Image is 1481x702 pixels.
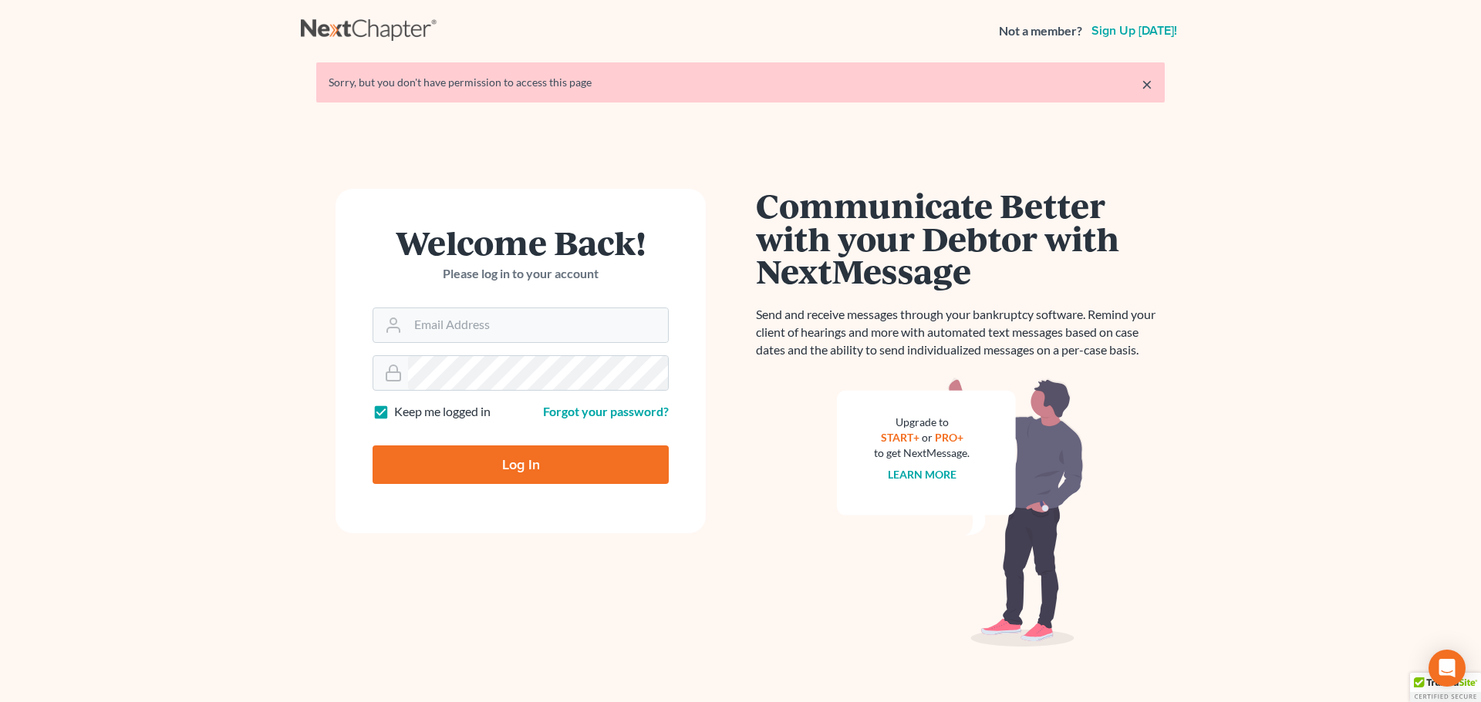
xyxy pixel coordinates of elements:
a: Sign up [DATE]! [1088,25,1180,37]
strong: Not a member? [999,22,1082,40]
label: Keep me logged in [394,403,491,421]
div: Open Intercom Messenger [1429,650,1466,687]
a: Forgot your password? [543,404,669,418]
span: or [922,431,933,444]
a: × [1142,75,1152,93]
a: START+ [881,431,919,444]
input: Email Address [408,308,668,342]
a: PRO+ [935,431,963,444]
p: Please log in to your account [373,265,669,283]
div: Sorry, but you don't have permission to access this page [329,75,1152,90]
div: to get NextMessage. [874,445,970,461]
div: TrustedSite Certified [1410,673,1481,702]
p: Send and receive messages through your bankruptcy software. Remind your client of hearings and mo... [756,306,1165,359]
a: Learn more [888,468,956,481]
div: Upgrade to [874,415,970,430]
h1: Welcome Back! [373,226,669,259]
h1: Communicate Better with your Debtor with NextMessage [756,189,1165,287]
input: Log In [373,445,669,484]
img: nextmessage_bg-59042aed3d76b12b5cd301f8e5b87938c9018125f34e5fa2b7a6b67550977c72.svg [837,378,1084,647]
